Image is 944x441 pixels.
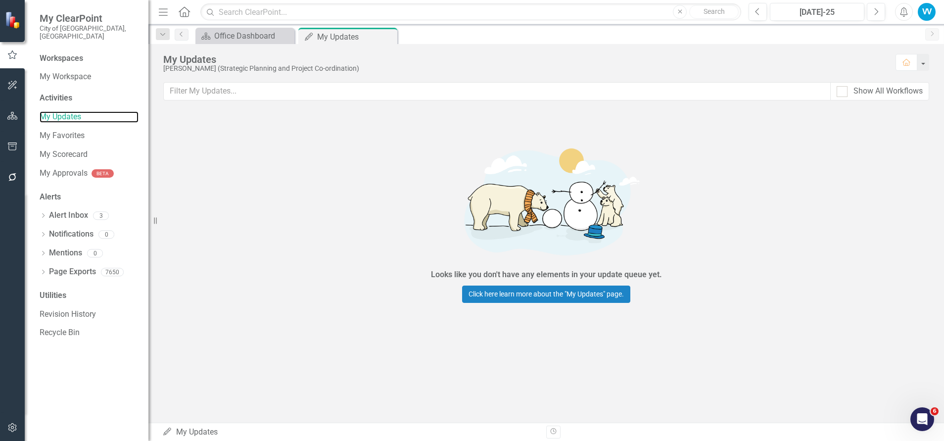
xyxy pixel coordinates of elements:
[92,169,114,178] div: BETA
[770,3,864,21] button: [DATE]-25
[40,53,83,64] div: Workspaces
[40,309,139,320] a: Revision History
[462,286,630,303] a: Click here learn more about the "My Updates" page.
[40,130,139,142] a: My Favorites
[317,31,395,43] div: My Updates
[163,65,886,72] div: [PERSON_NAME] (Strategic Planning and Project Co-ordination)
[101,268,124,276] div: 7650
[40,12,139,24] span: My ClearPoint
[49,266,96,278] a: Page Exports
[200,3,741,21] input: Search ClearPoint...
[162,427,539,438] div: My Updates
[40,192,139,203] div: Alerts
[163,54,886,65] div: My Updates
[931,407,939,415] span: 6
[5,11,22,29] img: ClearPoint Strategy
[49,247,82,259] a: Mentions
[40,327,139,339] a: Recycle Bin
[40,290,139,301] div: Utilities
[98,230,114,239] div: 0
[910,407,934,431] iframe: Intercom live chat
[40,93,139,104] div: Activities
[87,249,103,257] div: 0
[689,5,739,19] button: Search
[853,86,923,97] div: Show All Workflows
[40,71,139,83] a: My Workspace
[49,210,88,221] a: Alert Inbox
[40,111,139,123] a: My Updates
[704,7,725,15] span: Search
[93,211,109,220] div: 3
[49,229,94,240] a: Notifications
[198,30,292,42] a: Office Dashboard
[163,82,831,100] input: Filter My Updates...
[40,149,139,160] a: My Scorecard
[431,269,662,281] div: Looks like you don't have any elements in your update queue yet.
[40,168,88,179] a: My Approvals
[214,30,292,42] div: Office Dashboard
[773,6,861,18] div: [DATE]-25
[918,3,936,21] button: VV
[398,135,695,267] img: Getting started
[40,24,139,41] small: City of [GEOGRAPHIC_DATA], [GEOGRAPHIC_DATA]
